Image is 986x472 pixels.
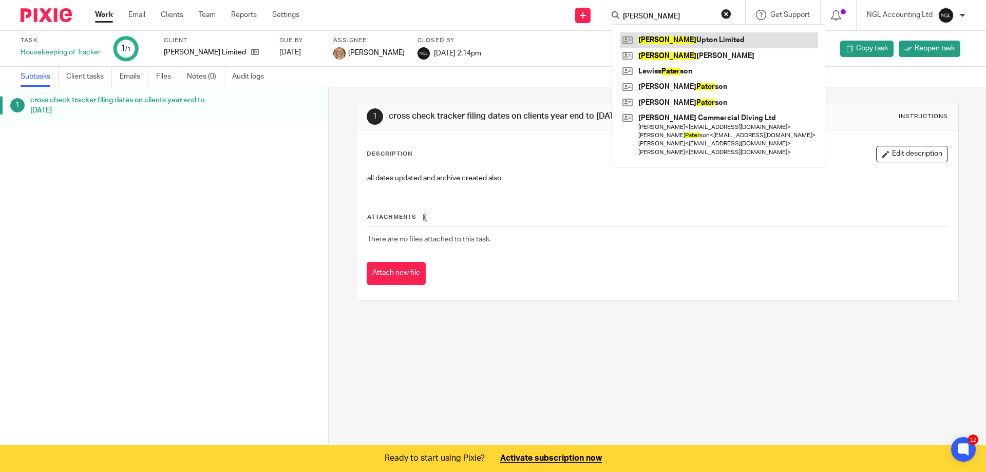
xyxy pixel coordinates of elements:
a: Client tasks [66,67,112,87]
p: Description [367,150,412,158]
a: Copy task [840,41,894,57]
label: Assignee [333,36,405,45]
button: Attach new file [367,262,426,285]
small: /1 [125,46,131,52]
span: Copy task [856,43,888,53]
a: Email [128,10,145,20]
input: Search [622,12,714,22]
a: Subtasks [21,67,59,87]
p: [PERSON_NAME] Limited [164,47,246,58]
a: Emails [120,67,148,87]
label: Client [164,36,267,45]
span: There are no files attached to this task. [367,236,491,243]
img: NGL%20Logo%20Social%20Circle%20JPG.jpg [418,47,430,60]
h1: cross check tracker filing dates on clients year end to [DATE] [30,92,222,119]
img: Pixie [21,8,72,22]
p: all dates updated and archive created also [367,173,947,183]
span: Reopen task [915,43,955,53]
span: Get Support [770,11,810,18]
div: 1 [367,108,383,125]
span: [DATE] 2:14pm [434,49,481,56]
a: Reopen task [899,41,960,57]
div: 1 [121,43,131,54]
label: Closed by [418,36,481,45]
div: Housekeeping of Tracker [21,47,101,58]
a: Notes (0) [187,67,224,87]
img: JW%20photo.JPG [333,47,346,60]
span: [PERSON_NAME] [348,48,405,58]
button: Clear [721,9,731,19]
h1: cross check tracker filing dates on clients year end to [DATE] [389,111,679,122]
div: 1 [10,98,25,112]
a: Work [95,10,113,20]
span: Attachments [367,214,416,220]
label: Due by [279,36,320,45]
a: Team [199,10,216,20]
img: NGL%20Logo%20Social%20Circle%20JPG.jpg [938,7,954,24]
a: Settings [272,10,299,20]
button: Edit description [876,146,948,162]
a: Audit logs [232,67,272,87]
div: Instructions [899,112,948,121]
div: 12 [968,435,978,445]
a: Files [156,67,179,87]
a: Reports [231,10,257,20]
p: NGL Accounting Ltd [867,10,933,20]
label: Task [21,36,101,45]
a: Clients [161,10,183,20]
div: [DATE] [279,47,320,58]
